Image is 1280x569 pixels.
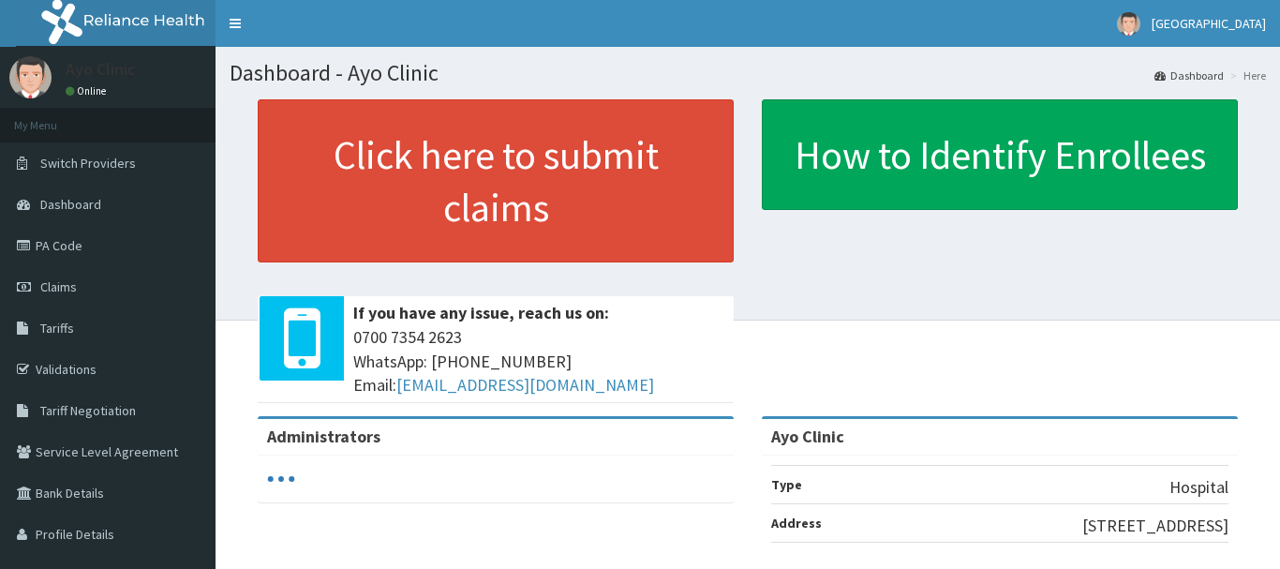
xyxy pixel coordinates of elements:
[40,320,74,337] span: Tariffs
[1154,67,1224,83] a: Dashboard
[1152,15,1266,32] span: [GEOGRAPHIC_DATA]
[66,84,111,97] a: Online
[1226,67,1266,83] li: Here
[66,61,136,78] p: Ayo Clinic
[353,302,609,323] b: If you have any issue, reach us on:
[9,56,52,98] img: User Image
[258,99,734,262] a: Click here to submit claims
[230,61,1266,85] h1: Dashboard - Ayo Clinic
[40,402,136,419] span: Tariff Negotiation
[40,196,101,213] span: Dashboard
[762,99,1238,210] a: How to Identify Enrollees
[771,426,844,447] strong: Ayo Clinic
[267,465,295,493] svg: audio-loading
[771,515,822,532] b: Address
[771,476,802,493] b: Type
[1117,12,1140,36] img: User Image
[1169,475,1228,500] p: Hospital
[353,325,724,397] span: 0700 7354 2623 WhatsApp: [PHONE_NUMBER] Email:
[40,278,77,295] span: Claims
[267,426,380,447] b: Administrators
[396,374,654,396] a: [EMAIL_ADDRESS][DOMAIN_NAME]
[1082,514,1228,538] p: [STREET_ADDRESS]
[40,155,136,172] span: Switch Providers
